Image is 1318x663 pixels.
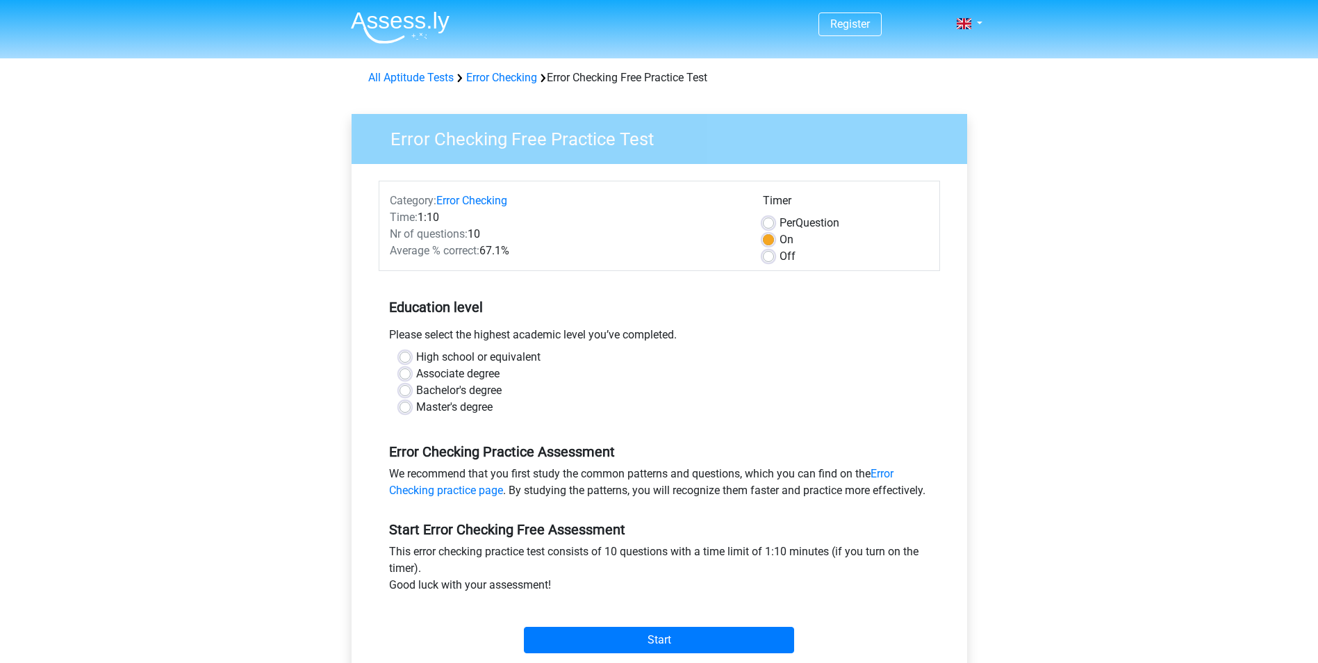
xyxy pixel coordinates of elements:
div: 67.1% [379,243,752,259]
input: Start [524,627,794,653]
label: Associate degree [416,366,500,382]
label: Master's degree [416,399,493,416]
a: Register [830,17,870,31]
label: High school or equivalent [416,349,541,366]
span: Average % correct: [390,244,479,257]
div: We recommend that you first study the common patterns and questions, which you can find on the . ... [379,466,940,505]
span: Category: [390,194,436,207]
label: On [780,231,793,248]
label: Question [780,215,839,231]
div: Please select the highest academic level you’ve completed. [379,327,940,349]
a: Error Checking [436,194,507,207]
div: This error checking practice test consists of 10 questions with a time limit of 1:10 minutes (if ... [379,543,940,599]
h3: Error Checking Free Practice Test [374,123,957,150]
div: Error Checking Free Practice Test [363,69,956,86]
div: 1:10 [379,209,752,226]
a: Error Checking practice page [389,467,893,497]
a: Error Checking [466,71,537,84]
span: Per [780,216,796,229]
div: Timer [763,193,929,215]
label: Off [780,248,796,265]
div: 10 [379,226,752,243]
img: Assessly [351,11,450,44]
label: Bachelor's degree [416,382,502,399]
h5: Error Checking Practice Assessment [389,443,930,460]
h5: Start Error Checking Free Assessment [389,521,930,538]
span: Time: [390,211,418,224]
a: All Aptitude Tests [368,71,454,84]
h5: Education level [389,293,930,321]
span: Nr of questions: [390,227,468,240]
